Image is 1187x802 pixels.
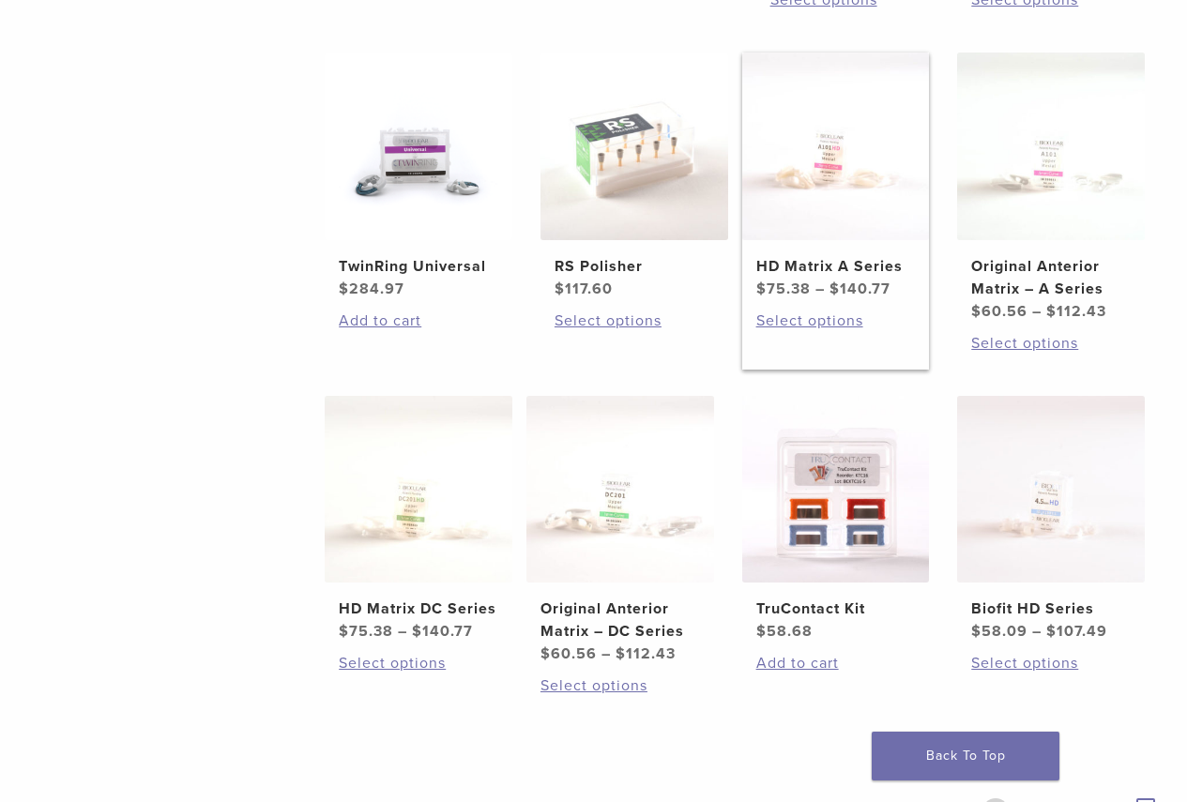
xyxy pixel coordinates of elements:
h2: TruContact Kit [756,598,916,620]
h2: HD Matrix A Series [756,255,916,278]
h2: Original Anterior Matrix – DC Series [540,598,700,643]
a: Original Anterior Matrix - DC SeriesOriginal Anterior Matrix – DC Series [526,396,714,666]
a: TruContact KitTruContact Kit $58.68 [742,396,930,643]
bdi: 58.68 [756,622,813,641]
span: – [601,644,611,663]
span: $ [412,622,422,641]
a: Select options for “HD Matrix DC Series” [339,652,498,674]
a: Select options for “Biofit HD Series” [971,652,1131,674]
span: – [1032,302,1042,321]
span: $ [756,280,767,298]
h2: Original Anterior Matrix – A Series [971,255,1131,300]
img: RS Polisher [540,53,728,240]
bdi: 112.43 [1046,302,1106,321]
img: Original Anterior Matrix - A Series [957,53,1145,240]
h2: Biofit HD Series [971,598,1131,620]
bdi: 117.60 [555,280,613,298]
span: $ [1046,302,1057,321]
bdi: 284.97 [339,280,404,298]
h2: HD Matrix DC Series [339,598,498,620]
span: $ [756,622,767,641]
span: $ [339,280,349,298]
span: $ [1046,622,1057,641]
span: $ [829,280,840,298]
a: Add to cart: “TwinRing Universal” [339,310,498,332]
bdi: 140.77 [829,280,890,298]
h2: TwinRing Universal [339,255,498,278]
a: Select options for “Original Anterior Matrix - A Series” [971,332,1131,355]
a: Original Anterior Matrix - A SeriesOriginal Anterior Matrix – A Series [957,53,1145,323]
img: Biofit HD Series [957,396,1145,583]
span: $ [616,644,626,663]
a: Select options for “Original Anterior Matrix - DC Series” [540,674,700,697]
bdi: 60.56 [540,644,597,663]
img: TwinRing Universal [325,53,512,240]
a: Back To Top [872,732,1059,780]
a: HD Matrix A SeriesHD Matrix A Series [742,53,930,300]
a: TwinRing UniversalTwinRing Universal $284.97 [325,53,512,300]
bdi: 75.38 [339,622,393,641]
a: Add to cart: “TruContact Kit” [756,652,916,674]
img: HD Matrix A Series [742,53,930,240]
span: $ [540,644,551,663]
span: – [1032,622,1042,641]
a: Biofit HD SeriesBiofit HD Series [957,396,1145,643]
bdi: 140.77 [412,622,473,641]
span: $ [971,622,982,641]
bdi: 112.43 [616,644,676,663]
span: $ [555,280,565,298]
img: TruContact Kit [742,396,930,583]
bdi: 107.49 [1046,622,1107,641]
bdi: 58.09 [971,622,1027,641]
a: HD Matrix DC SeriesHD Matrix DC Series [325,396,512,643]
a: Select options for “RS Polisher” [555,310,714,332]
h2: RS Polisher [555,255,714,278]
img: HD Matrix DC Series [325,396,512,583]
span: – [398,622,407,641]
span: $ [971,302,982,321]
img: Original Anterior Matrix - DC Series [526,396,714,583]
a: Select options for “HD Matrix A Series” [756,310,916,332]
span: – [815,280,825,298]
bdi: 75.38 [756,280,811,298]
bdi: 60.56 [971,302,1027,321]
a: RS PolisherRS Polisher $117.60 [540,53,728,300]
span: $ [339,622,349,641]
